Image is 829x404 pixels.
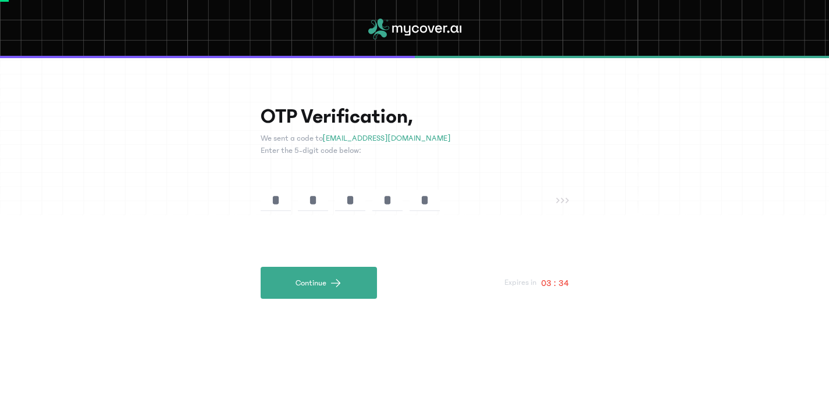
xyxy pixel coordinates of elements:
[261,133,569,145] p: We sent a code to
[261,267,377,299] button: Continue
[261,105,569,128] h1: OTP Verification,
[541,276,568,290] p: 03 : 34
[261,145,569,157] p: Enter the 5-digit code below:
[504,277,536,289] p: Expires in
[323,134,451,143] span: [EMAIL_ADDRESS][DOMAIN_NAME]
